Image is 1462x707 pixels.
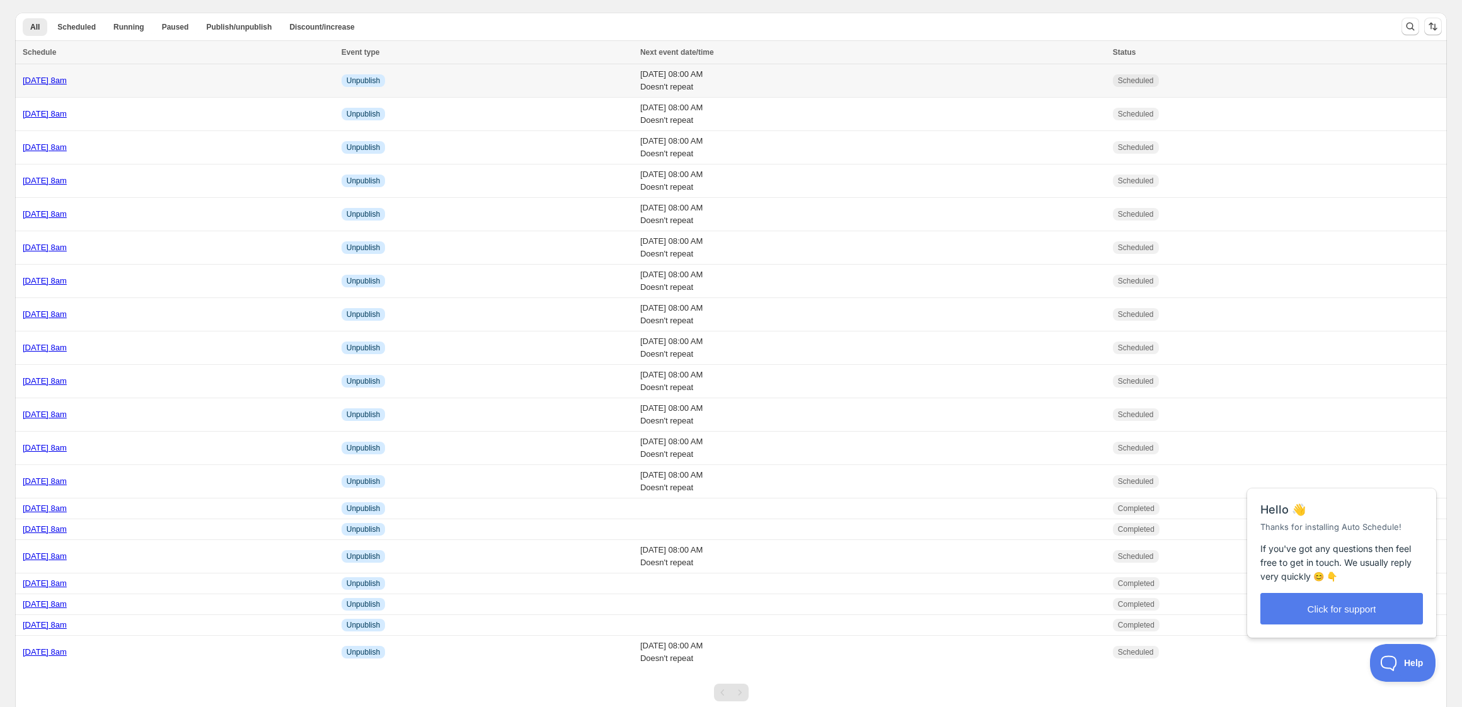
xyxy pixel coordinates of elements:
[347,647,380,657] span: Unpublish
[636,231,1109,265] td: [DATE] 08:00 AM Doesn't repeat
[636,164,1109,198] td: [DATE] 08:00 AM Doesn't repeat
[23,243,67,252] a: [DATE] 8am
[636,298,1109,331] td: [DATE] 08:00 AM Doesn't repeat
[1113,48,1136,57] span: Status
[347,142,380,152] span: Unpublish
[23,647,67,657] a: [DATE] 8am
[23,524,67,534] a: [DATE] 8am
[347,209,380,219] span: Unpublish
[1118,599,1154,609] span: Completed
[347,376,380,386] span: Unpublish
[636,465,1109,498] td: [DATE] 08:00 AM Doesn't repeat
[57,22,96,32] span: Scheduled
[1118,309,1154,319] span: Scheduled
[636,540,1109,573] td: [DATE] 08:00 AM Doesn't repeat
[1118,620,1154,630] span: Completed
[1118,578,1154,589] span: Completed
[1118,109,1154,119] span: Scheduled
[640,48,714,57] span: Next event date/time
[289,22,354,32] span: Discount/increase
[347,176,380,186] span: Unpublish
[347,503,380,514] span: Unpublish
[636,98,1109,131] td: [DATE] 08:00 AM Doesn't repeat
[636,198,1109,231] td: [DATE] 08:00 AM Doesn't repeat
[162,22,189,32] span: Paused
[342,48,380,57] span: Event type
[347,476,380,486] span: Unpublish
[636,131,1109,164] td: [DATE] 08:00 AM Doesn't repeat
[1118,503,1154,514] span: Completed
[1118,142,1154,152] span: Scheduled
[1118,443,1154,453] span: Scheduled
[1118,76,1154,86] span: Scheduled
[1118,376,1154,386] span: Scheduled
[636,64,1109,98] td: [DATE] 08:00 AM Doesn't repeat
[23,551,67,561] a: [DATE] 8am
[113,22,144,32] span: Running
[636,398,1109,432] td: [DATE] 08:00 AM Doesn't repeat
[23,209,67,219] a: [DATE] 8am
[714,684,749,701] nav: Pagination
[206,22,272,32] span: Publish/unpublish
[347,76,380,86] span: Unpublish
[347,599,380,609] span: Unpublish
[1241,457,1444,644] iframe: Help Scout Beacon - Messages and Notifications
[23,343,67,352] a: [DATE] 8am
[347,443,380,453] span: Unpublish
[23,109,67,118] a: [DATE] 8am
[1118,276,1154,286] span: Scheduled
[23,620,67,629] a: [DATE] 8am
[1118,551,1154,561] span: Scheduled
[1118,647,1154,657] span: Scheduled
[23,48,56,57] span: Schedule
[1402,18,1419,35] button: Search and filter results
[1118,524,1154,534] span: Completed
[1118,209,1154,219] span: Scheduled
[23,410,67,419] a: [DATE] 8am
[347,243,380,253] span: Unpublish
[23,503,67,513] a: [DATE] 8am
[636,265,1109,298] td: [DATE] 08:00 AM Doesn't repeat
[347,551,380,561] span: Unpublish
[1118,343,1154,353] span: Scheduled
[1370,644,1437,682] iframe: Help Scout Beacon - Open
[23,599,67,609] a: [DATE] 8am
[1118,476,1154,486] span: Scheduled
[636,331,1109,365] td: [DATE] 08:00 AM Doesn't repeat
[23,443,67,452] a: [DATE] 8am
[23,476,67,486] a: [DATE] 8am
[1118,410,1154,420] span: Scheduled
[1118,243,1154,253] span: Scheduled
[347,410,380,420] span: Unpublish
[1424,18,1442,35] button: Sort the results
[23,142,67,152] a: [DATE] 8am
[636,432,1109,465] td: [DATE] 08:00 AM Doesn't repeat
[347,276,380,286] span: Unpublish
[347,524,380,534] span: Unpublish
[347,620,380,630] span: Unpublish
[23,76,67,85] a: [DATE] 8am
[347,309,380,319] span: Unpublish
[23,309,67,319] a: [DATE] 8am
[30,22,40,32] span: All
[636,636,1109,669] td: [DATE] 08:00 AM Doesn't repeat
[23,276,67,285] a: [DATE] 8am
[23,176,67,185] a: [DATE] 8am
[347,578,380,589] span: Unpublish
[347,343,380,353] span: Unpublish
[23,578,67,588] a: [DATE] 8am
[347,109,380,119] span: Unpublish
[23,376,67,386] a: [DATE] 8am
[1118,176,1154,186] span: Scheduled
[636,365,1109,398] td: [DATE] 08:00 AM Doesn't repeat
